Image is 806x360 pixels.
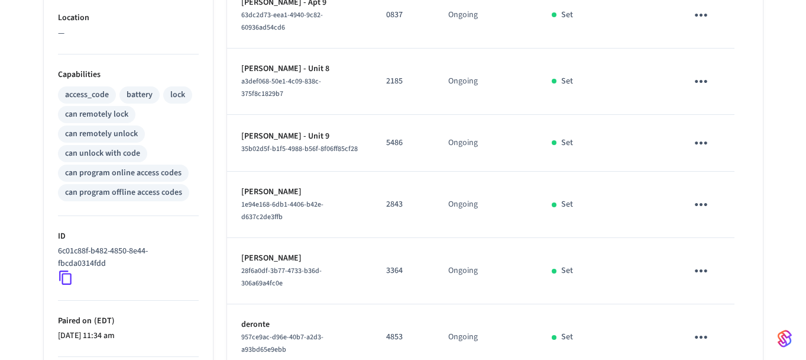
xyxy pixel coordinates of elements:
[386,137,420,149] p: 5486
[58,330,199,342] p: [DATE] 11:34 am
[127,89,153,101] div: battery
[434,172,538,238] td: Ongoing
[561,198,573,211] p: Set
[58,315,199,327] p: Paired on
[58,69,199,81] p: Capabilities
[65,108,128,121] div: can remotely lock
[386,331,420,343] p: 4853
[241,252,358,265] p: [PERSON_NAME]
[65,167,182,179] div: can program online access codes
[241,332,323,355] span: 957ce9ac-d96e-40b7-a2d3-a93bd65e9ebb
[434,49,538,115] td: Ongoing
[241,319,358,331] p: deronte
[434,115,538,172] td: Ongoing
[65,187,182,199] div: can program offline access codes
[241,76,321,99] span: a3def068-50e1-4c09-838c-375f8c1829b7
[58,245,194,270] p: 6c01c88f-b482-4850-8e44-fbcda0314fdd
[778,329,792,348] img: SeamLogoGradient.69752ec5.svg
[65,89,109,101] div: access_code
[386,265,420,277] p: 3364
[386,75,420,88] p: 2185
[241,266,322,288] span: 28f6a0df-3b77-4733-b36d-306a69a4fc0e
[241,10,323,33] span: 63dc2d73-eea1-4940-9c82-60936ad54cd6
[170,89,185,101] div: lock
[65,147,140,160] div: can unlock with code
[241,144,358,154] span: 35b02d5f-b1f5-4988-b56f-8f06ff85cf28
[241,63,358,75] p: [PERSON_NAME] - Unit 8
[92,315,115,327] span: ( EDT )
[561,265,573,277] p: Set
[58,27,199,40] p: —
[241,130,358,143] p: [PERSON_NAME] - Unit 9
[561,75,573,88] p: Set
[561,331,573,343] p: Set
[561,9,573,21] p: Set
[561,137,573,149] p: Set
[386,198,420,211] p: 2843
[65,128,138,140] div: can remotely unlock
[58,230,199,243] p: ID
[241,200,323,222] span: 1e94e168-6db1-4406-b42e-d637c2de3ffb
[386,9,420,21] p: 0837
[241,186,358,198] p: [PERSON_NAME]
[434,238,538,304] td: Ongoing
[58,12,199,24] p: Location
